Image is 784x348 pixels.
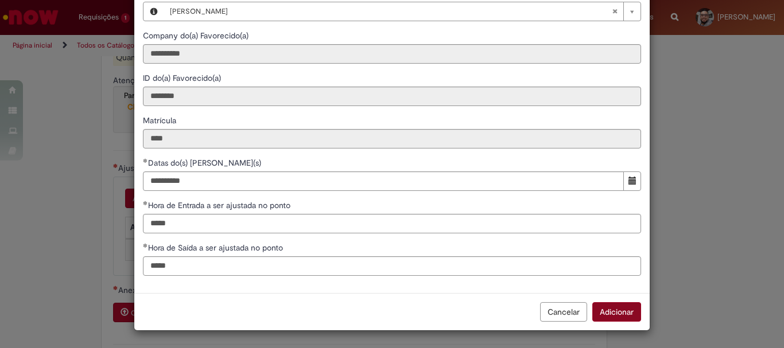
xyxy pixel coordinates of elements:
[143,256,641,276] input: Hora de Saída a ser ajustada no ponto
[164,2,641,21] a: [PERSON_NAME]Limpar campo Nome do(a) Favorecido(a)
[148,243,285,253] span: Hora de Saída a ser ajustada no ponto
[592,302,641,322] button: Adicionar
[143,201,148,205] span: Obrigatório Preenchido
[143,44,641,64] input: Company do(a) Favorecido(a)
[148,200,293,210] span: Hora de Entrada a ser ajustada no ponto
[148,158,263,168] span: Datas do(s) [PERSON_NAME](s)
[170,2,612,21] span: [PERSON_NAME]
[143,171,624,191] input: Datas do(s) Ajuste(s) 28 September 2025 Sunday
[623,171,641,191] button: Mostrar calendário para Datas do(s) Ajuste(s)
[143,30,251,41] span: Somente leitura - Company do(a) Favorecido(a)
[540,302,587,322] button: Cancelar
[143,87,641,106] input: ID do(a) Favorecido(a)
[143,2,164,21] button: Nome do(a) Favorecido(a), Visualizar este registro Alexsandro Moreira Scherer
[143,73,223,83] span: Somente leitura - ID do(a) Favorecido(a)
[143,129,641,148] input: Matrícula
[606,2,623,21] abbr: Limpar campo Nome do(a) Favorecido(a)
[143,158,148,163] span: Obrigatório Preenchido
[143,214,641,233] input: Hora de Entrada a ser ajustada no ponto
[143,115,178,126] span: Somente leitura - Matrícula
[143,243,148,248] span: Obrigatório Preenchido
